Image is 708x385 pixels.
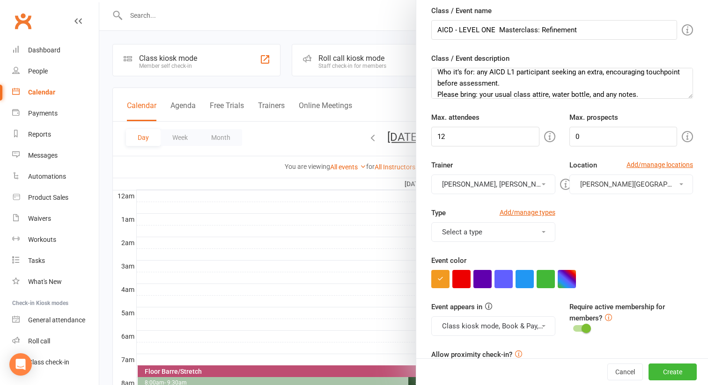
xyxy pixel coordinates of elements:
[607,363,643,380] button: Cancel
[28,278,62,285] div: What's New
[649,363,697,380] button: Create
[28,88,55,96] div: Calendar
[28,358,69,366] div: Class check-in
[12,61,99,82] a: People
[431,255,466,266] label: Event color
[12,310,99,331] a: General attendance kiosk mode
[11,9,35,33] a: Clubworx
[431,316,555,336] button: Class kiosk mode, Book & Pay, Roll call, Clubworx website calendar and Mobile app
[569,160,597,171] label: Location
[12,352,99,373] a: Class kiosk mode
[28,236,56,243] div: Workouts
[28,316,85,324] div: General attendance
[28,215,51,222] div: Waivers
[12,145,99,166] a: Messages
[28,109,58,117] div: Payments
[500,207,555,218] a: Add/manage types
[28,194,68,201] div: Product Sales
[431,174,555,194] button: [PERSON_NAME], [PERSON_NAME]
[12,82,99,103] a: Calendar
[569,174,693,194] button: [PERSON_NAME][GEOGRAPHIC_DATA]
[627,160,693,170] a: Add/manage locations
[28,173,66,180] div: Automations
[28,46,60,54] div: Dashboard
[28,131,51,138] div: Reports
[12,103,99,124] a: Payments
[12,250,99,271] a: Tasks
[431,349,512,360] label: Allow proximity check-in?
[28,152,58,159] div: Messages
[431,222,555,242] button: Select a type
[431,160,453,171] label: Trainer
[28,67,48,75] div: People
[12,331,99,352] a: Roll call
[431,53,509,64] label: Class / Event description
[580,180,701,189] span: [PERSON_NAME][GEOGRAPHIC_DATA]
[12,124,99,145] a: Reports
[28,337,50,345] div: Roll call
[431,301,482,312] label: Event appears in
[12,271,99,292] a: What's New
[28,257,45,264] div: Tasks
[569,112,618,123] label: Max. prospects
[12,208,99,229] a: Waivers
[12,187,99,208] a: Product Sales
[9,353,32,376] div: Open Intercom Messenger
[12,229,99,250] a: Workouts
[431,5,492,16] label: Class / Event name
[12,166,99,187] a: Automations
[431,20,677,40] input: Name your class / event
[569,303,665,322] label: Require active membership for members?
[431,207,446,218] label: Type
[12,40,99,61] a: Dashboard
[431,112,479,123] label: Max. attendees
